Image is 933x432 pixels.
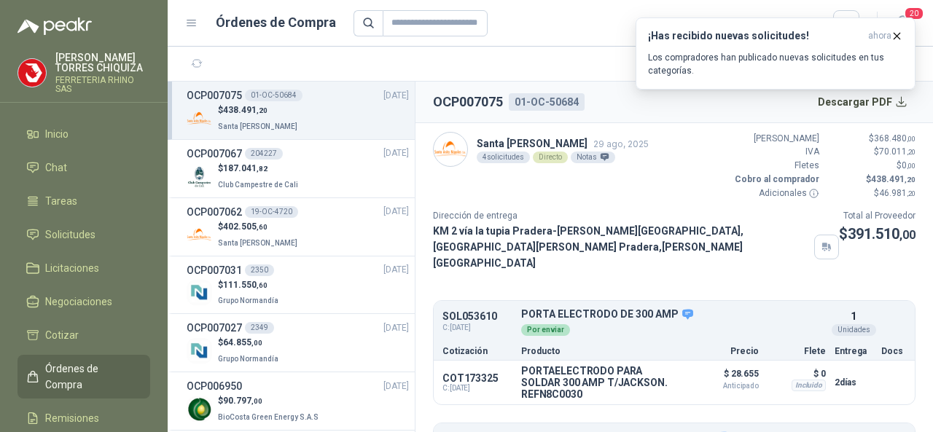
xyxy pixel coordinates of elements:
[251,397,262,405] span: ,00
[879,146,916,157] span: 70.011
[218,413,319,421] span: BioCosta Green Energy S.A.S
[792,380,826,391] div: Incluido
[218,355,278,363] span: Grupo Normandía
[223,105,268,115] span: 438.491
[521,324,570,336] div: Por enviar
[45,410,99,426] span: Remisiones
[571,152,615,163] div: Notas
[245,264,274,276] div: 2350
[45,126,69,142] span: Inicio
[245,322,274,334] div: 2349
[383,89,409,103] span: [DATE]
[828,159,916,173] p: $
[881,347,906,356] p: Docs
[868,30,891,42] span: ahora
[768,365,826,382] p: $ 0
[889,10,916,36] button: 20
[686,382,759,390] span: Anticipado
[839,223,916,246] p: $
[851,308,856,324] p: 1
[521,308,826,321] p: PORTA ELECTRODO DE 300 AMP
[732,145,819,159] p: IVA
[55,76,150,93] p: FERRETERIA RHINO SAS
[216,12,336,33] h1: Órdenes de Compra
[251,339,262,347] span: ,00
[17,288,150,315] a: Negociaciones
[874,133,916,144] span: 368.480
[218,220,300,234] p: $
[383,321,409,335] span: [DATE]
[905,176,916,184] span: ,20
[648,51,903,77] p: Los compradores han publicado nuevas solicitudes en tus categorías.
[383,205,409,219] span: [DATE]
[187,280,212,305] img: Company Logo
[218,122,297,130] span: Santa [PERSON_NAME]
[187,164,212,189] img: Company Logo
[45,193,77,209] span: Tareas
[17,17,92,35] img: Logo peakr
[223,221,268,232] span: 402.505
[187,87,409,133] a: OCP00707501-OC-50684[DATE] Company Logo$438.491,20Santa [PERSON_NAME]
[732,186,819,200] p: Adicionales
[45,294,112,310] span: Negociaciones
[45,227,95,243] span: Solicitudes
[187,106,212,131] img: Company Logo
[904,7,924,20] span: 20
[902,160,916,170] span: 0
[187,222,212,248] img: Company Logo
[55,52,150,73] p: [PERSON_NAME] TORRES CHIQUIZA
[686,365,759,390] p: $ 28.655
[45,160,67,176] span: Chat
[593,138,649,149] span: 29 ago, 2025
[218,394,321,408] p: $
[636,17,916,90] button: ¡Has recibido nuevas solicitudes!ahora Los compradores han publicado nuevas solicitudes en tus ca...
[187,378,409,424] a: OCP006950[DATE] Company Logo$90.797,00BioCosta Green Energy S.A.S
[218,103,300,117] p: $
[686,347,759,356] p: Precio
[433,223,808,271] p: KM 2 vía la tupia Pradera-[PERSON_NAME][GEOGRAPHIC_DATA], [GEOGRAPHIC_DATA][PERSON_NAME] Pradera ...
[477,136,649,152] p: Santa [PERSON_NAME]
[218,239,297,247] span: Santa [PERSON_NAME]
[218,278,281,292] p: $
[433,209,839,223] p: Dirección de entrega
[828,186,916,200] p: $
[45,361,136,393] span: Órdenes de Compra
[732,132,819,146] p: [PERSON_NAME]
[257,165,268,173] span: ,82
[828,173,916,186] p: $
[17,355,150,398] a: Órdenes de Compra
[442,311,512,322] p: SOL053610
[732,159,819,173] p: Fletes
[223,396,262,406] span: 90.797
[187,262,242,278] h3: OCP007031
[45,260,99,276] span: Licitaciones
[223,337,262,347] span: 64.855
[223,280,268,290] span: 111.550
[433,92,503,112] h2: OCP007075
[17,187,150,215] a: Tareas
[218,296,278,305] span: Grupo Normandía
[521,347,677,356] p: Producto
[17,221,150,248] a: Solicitudes
[45,327,79,343] span: Cotizar
[17,120,150,148] a: Inicio
[218,336,281,350] p: $
[17,154,150,181] a: Chat
[257,223,268,231] span: ,60
[17,254,150,282] a: Licitaciones
[245,90,302,101] div: 01-OC-50684
[434,133,467,166] img: Company Logo
[907,135,916,143] span: ,00
[907,189,916,197] span: ,20
[187,87,242,103] h3: OCP007075
[218,181,298,189] span: Club Campestre de Cali
[223,163,268,173] span: 187.041
[187,378,242,394] h3: OCP006950
[187,146,242,162] h3: OCP007067
[442,347,512,356] p: Cotización
[245,148,283,160] div: 204227
[835,374,873,391] p: 2 días
[442,322,512,334] span: C: [DATE]
[17,404,150,432] a: Remisiones
[187,396,212,422] img: Company Logo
